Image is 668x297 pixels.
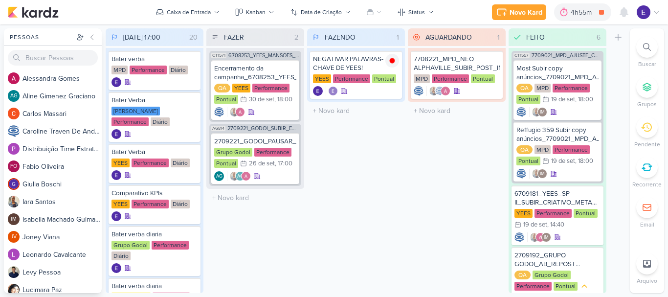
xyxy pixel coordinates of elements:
[513,53,530,58] span: CT1557
[111,200,130,208] div: YEES
[111,211,121,221] img: Eduardo Quaresma
[214,107,224,117] div: Criador(a): Caroline Traven De Andrade
[111,263,121,273] div: Criador(a): Eduardo Quaresma
[111,66,128,74] div: MPD
[632,180,662,189] p: Recorrente
[22,126,102,137] div: C a r o l i n e T r a v e n D e A n d r a d e
[152,241,189,250] div: Performance
[535,232,545,242] img: Alessandra Gomes
[111,230,198,239] div: Bater verba diaria
[326,86,338,96] div: Colaboradores: Eduardo Quaresma
[211,126,225,131] span: AG814
[532,53,601,58] span: 7709021_MPD_AJUSTE_COPY_ANÚNCIO
[372,74,396,83] div: Pontual
[227,126,299,131] span: 2709221_GODOI_SUBIR_EM_PERFORMANCE_PEÇA_ESTÁTICA_INTEGRAÇÃO_AB
[214,64,296,82] div: Encerramento da campanha_6708253_YEES_MANSÕES_SUBIR_PEÇAS_CAMPANHA
[534,209,572,218] div: Performance
[111,129,121,139] img: Eduardo Quaresma
[22,179,102,189] div: G i u l i a B o s c h i
[309,104,403,118] input: + Novo kard
[169,66,188,74] div: Diário
[429,86,439,96] img: Iara Santos
[554,282,578,291] div: Pontual
[385,54,399,68] img: tracking
[171,200,190,208] div: Diário
[111,251,131,260] div: Diário
[111,263,121,273] img: Eduardo Quaresma
[510,7,542,18] div: Novo Kard
[111,77,121,87] div: Criador(a): Eduardo Quaresma
[441,86,450,96] img: Alessandra Gomes
[237,174,244,179] p: AG
[414,86,423,96] img: Caroline Traven De Andrade
[426,86,450,96] div: Colaboradores: Iara Santos, Caroline Traven De Andrade, Alessandra Gomes
[11,217,17,222] p: IM
[537,107,547,117] div: Isabella Machado Guimarães
[514,282,552,291] div: Performance
[574,209,598,218] div: Pontual
[514,209,533,218] div: YEES
[575,158,593,164] div: , 18:00
[333,74,370,83] div: Performance
[111,170,121,180] div: Criador(a): Eduardo Quaresma
[514,271,531,279] div: QA
[313,55,399,72] div: NEGATIVAR PALAVRAS-CHAVE DE YEES!
[534,84,551,92] div: MPD
[414,55,500,72] div: 7708221_MPD_NEO ALPHAVILLE_SUBIR_POST_IMPULSIONAMENTO_META_ADS
[516,169,526,179] div: Criador(a): Caroline Traven De Andrade
[132,200,169,208] div: Performance
[493,32,504,43] div: 1
[630,36,664,69] li: Ctrl + F
[537,169,547,179] div: Isabella Machado Guimarães
[249,160,275,167] div: 26 de set
[514,232,524,242] div: Criador(a): Caroline Traven De Andrade
[414,86,423,96] div: Criador(a): Caroline Traven De Andrade
[208,191,302,205] input: + Novo kard
[22,144,102,154] div: D i s t r i b u i ç ã o T i m e E s t r a t é g i c o
[8,33,74,42] div: Pessoas
[516,157,540,165] div: Pontual
[638,60,656,69] p: Buscar
[414,74,430,83] div: MPD
[111,117,149,126] div: Performance
[516,84,533,92] div: QA
[214,95,238,104] div: Pontual
[275,160,292,167] div: , 17:00
[8,6,59,18] img: kardz.app
[8,108,20,119] img: Carlos Massari
[22,250,102,260] div: L e o n a r d o C a v a l c a n t e
[214,159,238,168] div: Pontual
[214,107,224,117] img: Caroline Traven De Andrade
[249,96,274,103] div: 30 de set
[22,161,102,172] div: F a b i o O l i v e i r a
[553,84,590,92] div: Performance
[8,266,20,278] img: Levy Pessoa
[111,77,121,87] img: Eduardo Quaresma
[22,73,102,84] div: A l e s s a n d r a G o m e s
[571,7,595,18] div: 4h55m
[516,107,526,117] img: Caroline Traven De Andrade
[228,53,299,58] span: 6708253_YEES_MANSÕES_SUBIR_PEÇAS_CAMPANHA
[235,171,245,181] div: Aline Gimenez Graciano
[532,169,541,179] img: Iara Santos
[214,148,252,157] div: Grupo Godoi
[432,74,469,83] div: Performance
[151,117,170,126] div: Diário
[274,96,292,103] div: , 18:00
[214,171,224,181] div: Criador(a): Aline Gimenez Graciano
[637,100,657,109] p: Grupos
[593,32,604,43] div: 6
[579,281,589,291] div: Prioridade Média
[22,197,102,207] div: I a r a S a n t o s
[540,172,545,177] p: IM
[111,55,198,64] div: Bater verba
[313,86,323,96] img: Eduardo Quaresma
[22,109,102,119] div: C a r l o s M a s s a r i
[232,84,250,92] div: YEES
[171,159,190,167] div: Diário
[529,107,547,117] div: Colaboradores: Iara Santos, Isabella Machado Guimarães
[328,86,338,96] img: Eduardo Quaresma
[8,178,20,190] img: Giulia Boschi
[637,5,650,19] img: Eduardo Quaresma
[541,232,551,242] div: Isabella Machado Guimarães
